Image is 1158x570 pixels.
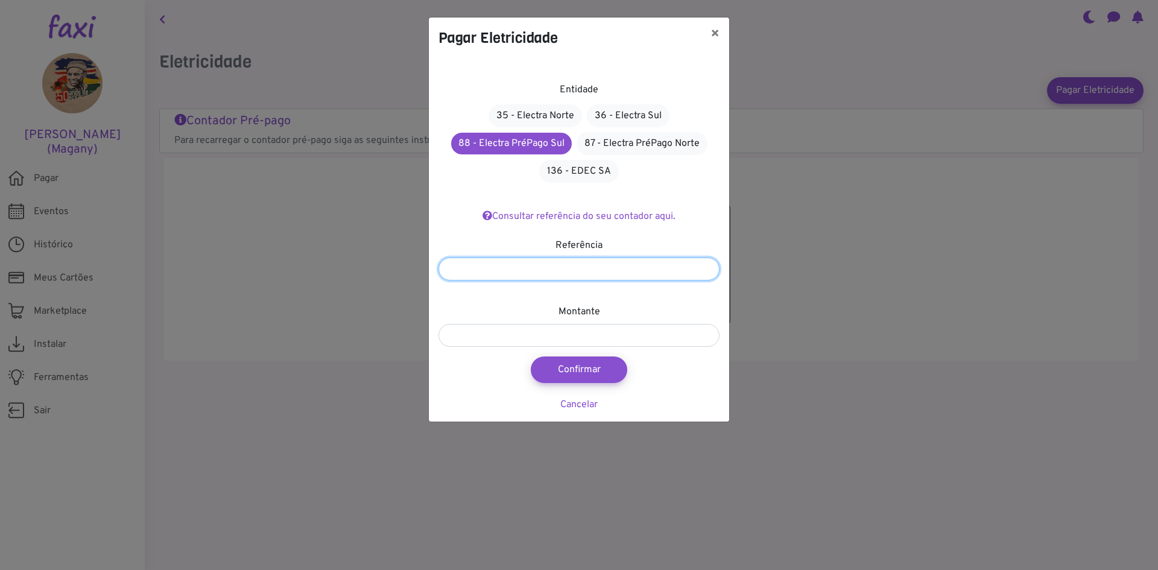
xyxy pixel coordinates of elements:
[539,160,619,183] a: 136 - EDEC SA
[577,132,707,155] a: 87 - Electra PréPago Norte
[438,27,558,49] h4: Pagar Eletricidade
[558,305,600,319] label: Montante
[560,399,598,411] a: Cancelar
[560,83,598,97] label: Entidade
[555,238,603,253] label: Referência
[451,133,572,154] a: 88 - Electra PréPago Sul
[489,104,582,127] a: 35 - Electra Norte
[701,17,729,51] button: ×
[531,356,627,383] button: Confirmar
[482,211,675,223] a: Consultar referência do seu contador aqui.
[587,104,669,127] a: 36 - Electra Sul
